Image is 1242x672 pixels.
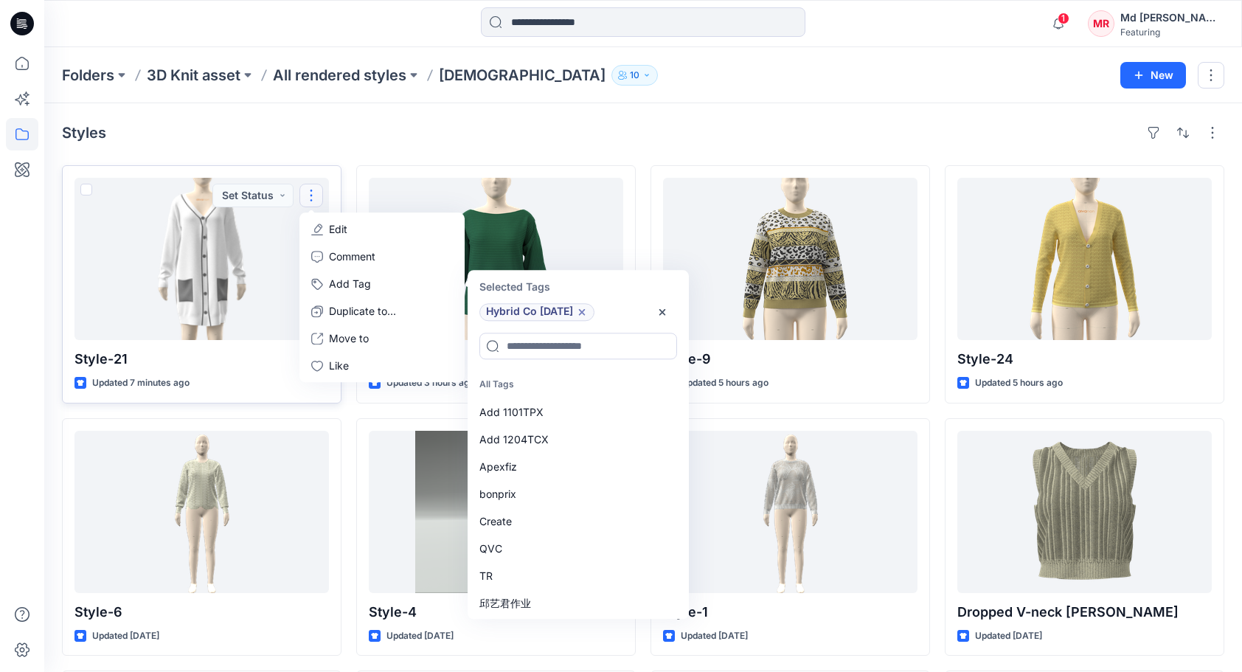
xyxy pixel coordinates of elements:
span: 1 [1058,13,1069,24]
p: Updated [DATE] [386,628,454,644]
div: Featuring [1120,27,1224,38]
p: Style-4 [369,602,623,623]
p: Updated 7 minutes ago [92,375,190,391]
a: Style-4 [369,431,623,593]
p: All Tags [471,371,683,398]
p: Updated 5 hours ago [681,375,769,391]
a: Style-24 [957,178,1212,340]
a: Dropped V-neck FK Vest [957,431,1212,593]
a: Edit [302,215,462,243]
a: Folders [62,65,114,86]
p: Duplicate to... [329,303,396,319]
p: Style-21 [74,349,329,370]
div: Md [PERSON_NAME][DEMOGRAPHIC_DATA] [1120,9,1224,27]
button: 10 [611,65,658,86]
h4: Styles [62,124,106,142]
p: Move to [329,330,369,346]
p: Updated 5 hours ago [975,375,1063,391]
p: Comment [329,249,375,264]
div: Apexfiz [471,453,683,480]
div: 邱艺君作业 [471,589,683,617]
div: TR [471,562,683,589]
a: 3D Knit asset [147,65,240,86]
p: [DEMOGRAPHIC_DATA] [439,65,606,86]
div: bonprix [471,480,683,508]
button: New [1120,62,1186,89]
p: Updated 3 hours ago [386,375,475,391]
span: Hybrid Co [DATE] [486,303,573,321]
p: Updated [DATE] [681,628,748,644]
div: MR [1088,10,1114,37]
div: Add 1101TPX [471,398,683,426]
p: Style-1 [663,602,917,623]
div: Add 1204TCX [471,426,683,453]
p: Style-6 [74,602,329,623]
a: All rendered styles [273,65,406,86]
a: Style-6 [74,431,329,593]
p: 10 [630,67,639,83]
p: Updated [DATE] [92,628,159,644]
a: Style-21 [74,178,329,340]
p: Updated [DATE] [975,628,1042,644]
a: Style-11 [369,178,623,340]
p: Style-9 [663,349,917,370]
p: Selected Tags [471,273,686,300]
a: Style-9 [663,178,917,340]
div: QVC [471,535,683,562]
a: Style-1 [663,431,917,593]
p: Like [329,358,349,373]
p: Dropped V-neck [PERSON_NAME] [957,602,1212,623]
button: Add Tag [302,270,462,297]
div: Create [471,508,683,535]
p: Style-24 [957,349,1212,370]
p: Edit [329,221,347,237]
